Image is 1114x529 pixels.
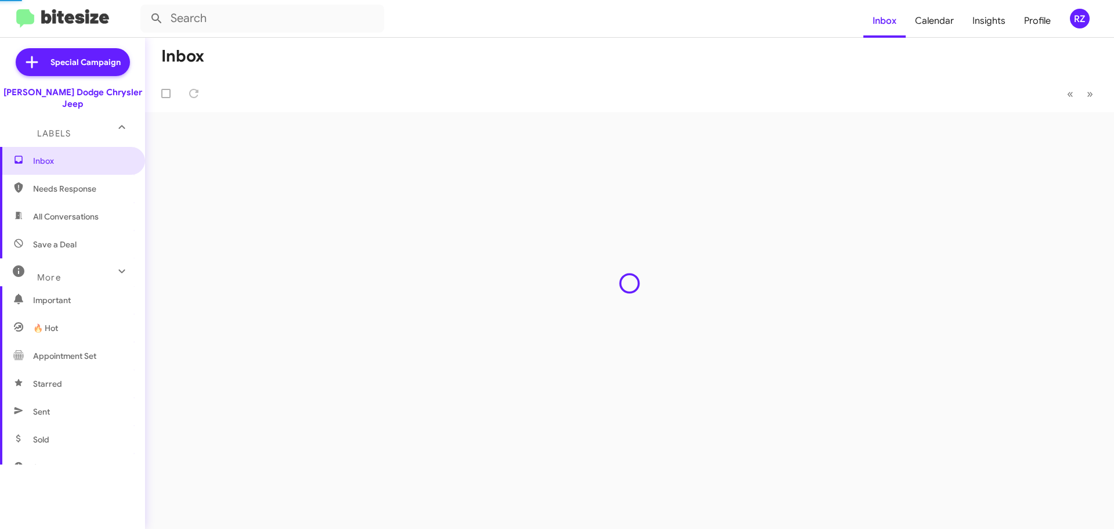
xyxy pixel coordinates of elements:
[963,4,1015,38] a: Insights
[33,183,132,195] span: Needs Response
[1060,9,1101,28] button: RZ
[33,211,99,222] span: All Conversations
[37,128,71,139] span: Labels
[1070,9,1090,28] div: RZ
[33,322,58,334] span: 🔥 Hot
[161,47,204,66] h1: Inbox
[1087,87,1093,101] span: »
[906,4,963,38] a: Calendar
[1080,82,1100,106] button: Next
[33,350,96,362] span: Appointment Set
[33,294,132,306] span: Important
[33,434,49,445] span: Sold
[33,239,77,250] span: Save a Deal
[863,4,906,38] a: Inbox
[33,406,50,418] span: Sent
[1067,87,1073,101] span: «
[140,5,384,33] input: Search
[33,462,95,473] span: Sold Responded
[37,272,61,283] span: More
[1015,4,1060,38] a: Profile
[16,48,130,76] a: Special Campaign
[50,56,121,68] span: Special Campaign
[33,378,62,390] span: Starred
[1060,82,1080,106] button: Previous
[33,155,132,167] span: Inbox
[1061,82,1100,106] nav: Page navigation example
